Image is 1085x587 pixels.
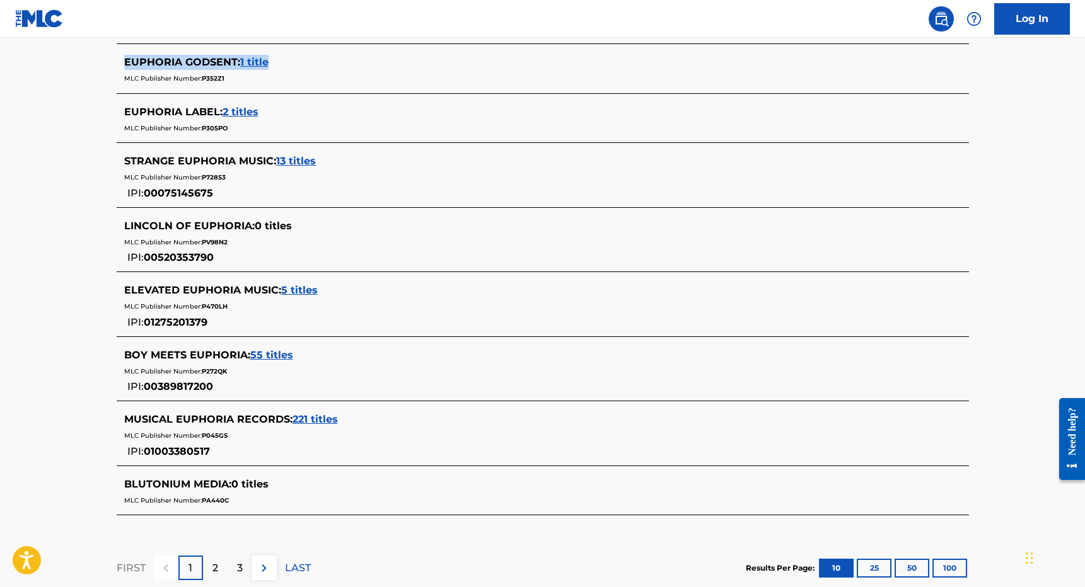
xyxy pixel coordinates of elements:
img: right [257,561,272,576]
div: Help [961,6,987,31]
button: 10 [819,559,854,578]
button: 25 [857,559,891,578]
span: 0 titles [255,220,292,232]
iframe: Chat Widget [1022,527,1085,587]
span: P470LH [202,302,228,311]
span: BLUTONIUM MEDIA : [124,478,231,490]
span: MUSICAL EUPHORIA RECORDS : [124,413,293,425]
span: 2 titles [223,106,258,118]
span: IPI: [127,316,144,328]
img: help [966,11,982,26]
span: EUPHORIA GODSENT : [124,56,240,68]
p: LAST [285,561,311,576]
span: MLC Publisher Number: [124,367,202,375]
span: MLC Publisher Number: [124,302,202,311]
span: 00389817200 [144,380,213,392]
span: 00075145675 [144,187,213,199]
span: MLC Publisher Number: [124,431,202,440]
span: MLC Publisher Number: [124,238,202,246]
span: IPI: [127,380,144,392]
span: IPI: [127,445,144,457]
span: P352Z1 [202,74,224,83]
img: search [934,11,949,26]
span: IPI: [127,187,144,199]
span: MLC Publisher Number: [124,74,202,83]
a: Public Search [929,6,954,31]
span: MLC Publisher Number: [124,173,202,181]
a: Log In [994,3,1070,35]
p: 1 [189,561,192,576]
p: 2 [212,561,218,576]
span: 55 titles [250,349,293,361]
span: EUPHORIA LABEL : [124,106,223,118]
iframe: Resource Center [1050,388,1085,489]
span: MLC Publisher Number: [124,496,202,504]
span: P272QK [202,367,227,375]
button: 50 [895,559,929,578]
span: 0 titles [231,478,269,490]
span: STRANGE EUPHORIA MUSIC : [124,155,276,167]
button: 100 [932,559,967,578]
span: 00520353790 [144,251,214,263]
span: 13 titles [276,155,316,167]
img: MLC Logo [15,9,64,28]
span: 221 titles [293,413,338,425]
span: MLC Publisher Number: [124,124,202,132]
span: P045GS [202,431,228,440]
p: FIRST [117,561,146,576]
span: BOY MEETS EUPHORIA : [124,349,250,361]
span: PV98N2 [202,238,228,246]
span: ELEVATED EUPHORIA MUSIC : [124,284,281,296]
span: LINCOLN OF EUPHORIA : [124,220,255,232]
p: 3 [237,561,243,576]
span: 1 title [240,56,269,68]
span: 01275201379 [144,316,207,328]
div: Drag [1026,539,1033,577]
span: P305PO [202,124,228,132]
span: 5 titles [281,284,318,296]
span: 01003380517 [144,445,210,457]
p: Results Per Page: [746,562,818,574]
span: IPI: [127,251,144,263]
span: PA440C [202,496,229,504]
span: P72853 [202,173,226,181]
